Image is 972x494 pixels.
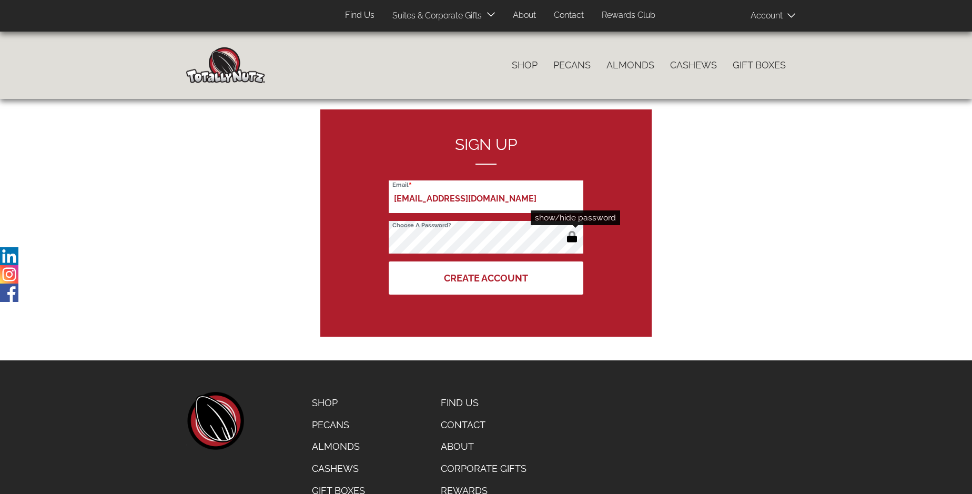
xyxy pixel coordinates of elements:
[545,54,599,76] a: Pecans
[505,5,544,26] a: About
[304,458,373,480] a: Cashews
[304,414,373,436] a: Pecans
[433,392,536,414] a: Find Us
[304,436,373,458] a: Almonds
[337,5,382,26] a: Find Us
[186,392,244,450] a: home
[186,47,265,83] img: Home
[389,180,583,213] input: Email
[531,210,620,225] div: show/hide password
[433,436,536,458] a: About
[546,5,592,26] a: Contact
[384,6,485,26] a: Suites & Corporate Gifts
[662,54,725,76] a: Cashews
[389,136,583,165] h2: Sign up
[599,54,662,76] a: Almonds
[594,5,663,26] a: Rewards Club
[304,392,373,414] a: Shop
[504,54,545,76] a: Shop
[433,458,536,480] a: Corporate Gifts
[389,261,583,295] button: Create Account
[725,54,794,76] a: Gift Boxes
[433,414,536,436] a: Contact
